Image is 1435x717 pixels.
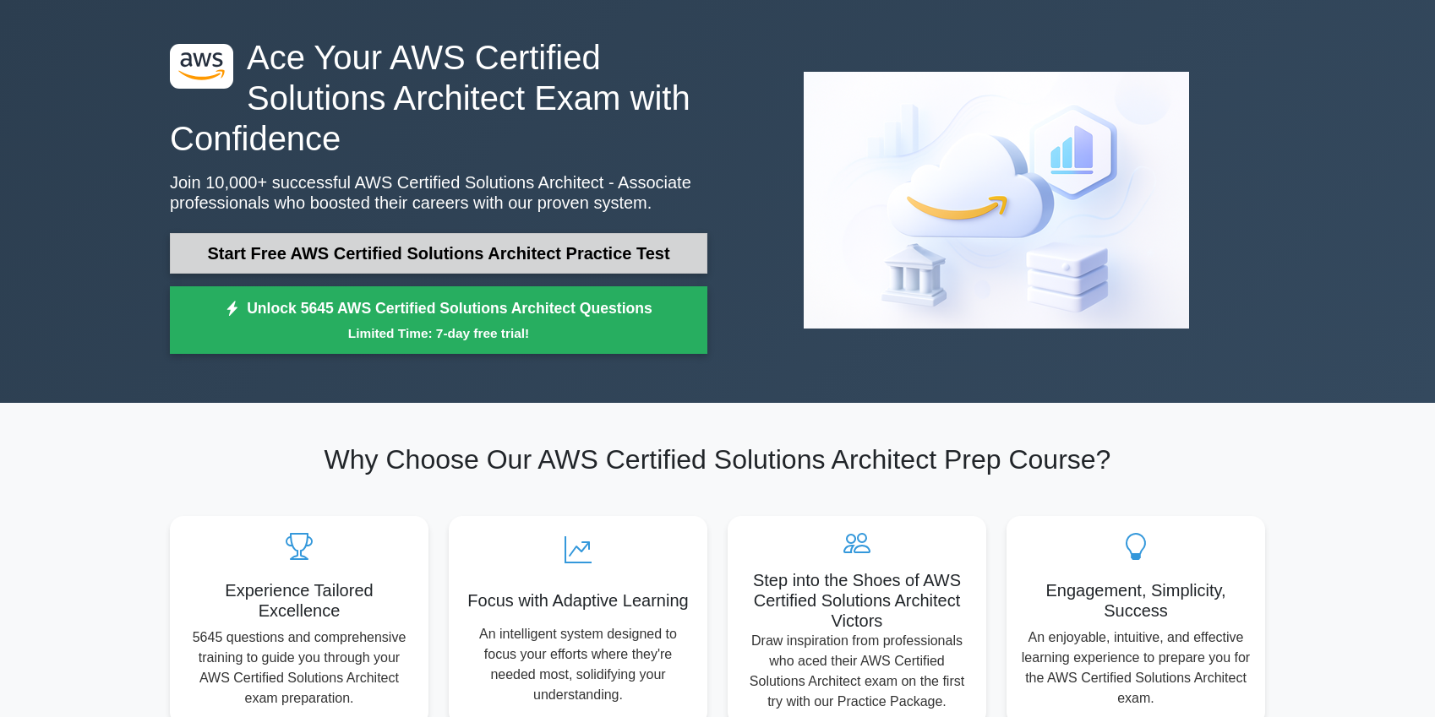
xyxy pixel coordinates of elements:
[1020,580,1252,621] h5: Engagement, Simplicity, Success
[462,590,694,611] h5: Focus with Adaptive Learning
[170,233,707,274] a: Start Free AWS Certified Solutions Architect Practice Test
[170,37,707,159] h1: Ace Your AWS Certified Solutions Architect Exam with Confidence
[741,631,973,712] p: Draw inspiration from professionals who aced their AWS Certified Solutions Architect exam on the ...
[170,286,707,354] a: Unlock 5645 AWS Certified Solutions Architect QuestionsLimited Time: 7-day free trial!
[790,58,1203,342] img: AWS Certified Solutions Architect - Associate Preview
[170,172,707,213] p: Join 10,000+ successful AWS Certified Solutions Architect - Associate professionals who boosted t...
[191,323,686,343] small: Limited Time: 7-day free trial!
[1020,627,1252,709] p: An enjoyable, intuitive, and effective learning experience to prepare you for the AWS Certified S...
[183,580,415,621] h5: Experience Tailored Excellence
[462,624,694,705] p: An intelligent system designed to focus your efforts where they're needed most, solidifying your ...
[183,627,415,709] p: 5645 questions and comprehensive training to guide you through your AWS Certified Solutions Archi...
[170,443,1265,475] h2: Why Choose Our AWS Certified Solutions Architect Prep Course?
[741,570,973,631] h5: Step into the Shoes of AWS Certified Solutions Architect Victors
